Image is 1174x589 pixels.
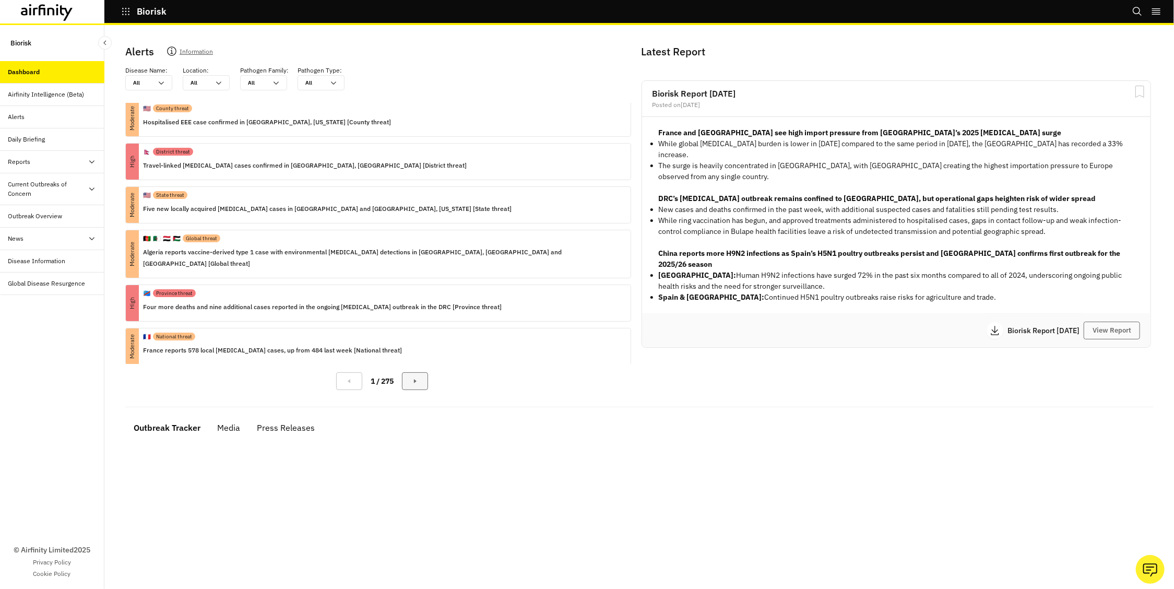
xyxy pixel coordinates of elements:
div: Disease Information [8,256,66,266]
div: Current Outbreaks of Concern [8,180,88,198]
p: The surge is heavily concentrated in [GEOGRAPHIC_DATA], with [GEOGRAPHIC_DATA] creating the highe... [659,160,1134,182]
p: Biorisk [137,7,167,16]
button: View Report [1084,322,1140,339]
div: Global Disease Resurgence [8,279,86,288]
svg: Bookmark Report [1133,85,1146,98]
button: Previous Page [336,372,362,390]
p: 🇨🇩 [143,289,151,298]
p: Global threat [186,234,217,242]
p: Human H9N2 infections have surged 72% in the past six months compared to all of 2024, underscorin... [659,270,1134,292]
h2: Biorisk Report [DATE] [653,89,1141,98]
a: Privacy Policy [33,558,71,567]
p: 🇳🇵 [143,147,151,157]
p: 🇩🇿 [153,234,161,243]
button: Close Sidebar [98,36,112,50]
p: High [114,155,150,168]
p: High [114,297,150,310]
div: Daily Briefing [8,135,45,144]
p: County threat [156,104,189,112]
p: Moderate [114,340,150,353]
p: Continued H5N1 poultry outbreaks raise risks for agriculture and trade. [659,292,1134,303]
p: While global [MEDICAL_DATA] burden is lower in [DATE] compared to the same period in [DATE], the ... [659,138,1134,160]
p: State threat [156,191,184,199]
p: Alerts [125,44,154,60]
div: Dashboard [8,67,40,77]
div: Alerts [8,112,25,122]
p: France reports 578 local [MEDICAL_DATA] cases, up from 484 last week [National threat] [143,345,402,356]
p: 🇦🇫 [143,234,151,243]
strong: China reports more H9N2 infections as Spain’s H5N1 poultry outbreaks persist and [GEOGRAPHIC_DATA... [659,249,1121,269]
p: Four more deaths and nine additional cases reported in the ongoing [MEDICAL_DATA] outbreak in the... [143,301,502,313]
strong: Spain & [GEOGRAPHIC_DATA]: [659,292,765,302]
strong: DRC’s [MEDICAL_DATA] outbreak remains confined to [GEOGRAPHIC_DATA], but operational gaps heighte... [659,194,1096,203]
div: Airfinity Intelligence (Beta) [8,90,85,99]
p: 🇺🇸 [143,191,151,200]
div: Posted on [DATE] [653,102,1141,108]
p: 🇵🇸 [173,234,181,243]
p: District threat [156,148,190,156]
p: Moderate [114,198,150,211]
button: Search [1132,3,1143,20]
div: Press Releases [257,420,315,435]
strong: France and [GEOGRAPHIC_DATA] see high import pressure from [GEOGRAPHIC_DATA]’s 2025 [MEDICAL_DATA... [659,128,1062,137]
p: Moderate [109,248,156,261]
p: © Airfinity Limited 2025 [14,545,90,556]
p: Province threat [156,289,193,297]
p: Biorisk [10,33,31,53]
div: Outbreak Tracker [134,420,200,435]
strong: [GEOGRAPHIC_DATA]: [659,270,737,280]
p: Travel-linked [MEDICAL_DATA] cases confirmed in [GEOGRAPHIC_DATA], [GEOGRAPHIC_DATA] [District th... [143,160,467,171]
p: Information [180,46,213,61]
p: Moderate [114,112,150,125]
p: Algeria reports vaccine-derived type 1 case with environmental [MEDICAL_DATA] detections in [GEOG... [143,246,622,269]
a: Cookie Policy [33,569,71,579]
p: National threat [156,333,192,340]
button: Ask our analysts [1136,555,1165,584]
p: 1 / 275 [371,376,394,387]
p: 🇾🇪 [163,234,171,243]
p: New cases and deaths confirmed in the past week, with additional suspected cases and fatalities s... [659,204,1134,215]
p: While ring vaccination has begun, and approved treatments administered to hospitalised cases, gap... [659,215,1134,237]
p: Hospitalised EEE case confirmed in [GEOGRAPHIC_DATA], [US_STATE] [County threat] [143,116,391,128]
p: Biorisk Report [DATE] [1007,327,1084,334]
p: Location : [183,66,209,75]
div: News [8,234,24,243]
p: 🇫🇷 [143,332,151,341]
p: Pathogen Family : [240,66,289,75]
p: 🇺🇸 [143,104,151,113]
div: Reports [8,157,31,167]
div: Media [217,420,240,435]
p: Five new locally acquired [MEDICAL_DATA] cases in [GEOGRAPHIC_DATA] and [GEOGRAPHIC_DATA], [US_ST... [143,203,512,215]
p: Disease Name : [125,66,168,75]
button: Biorisk [121,3,167,20]
button: Next Page [402,372,428,390]
div: Outbreak Overview [8,211,63,221]
p: Latest Report [642,44,1149,60]
p: Pathogen Type : [298,66,342,75]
